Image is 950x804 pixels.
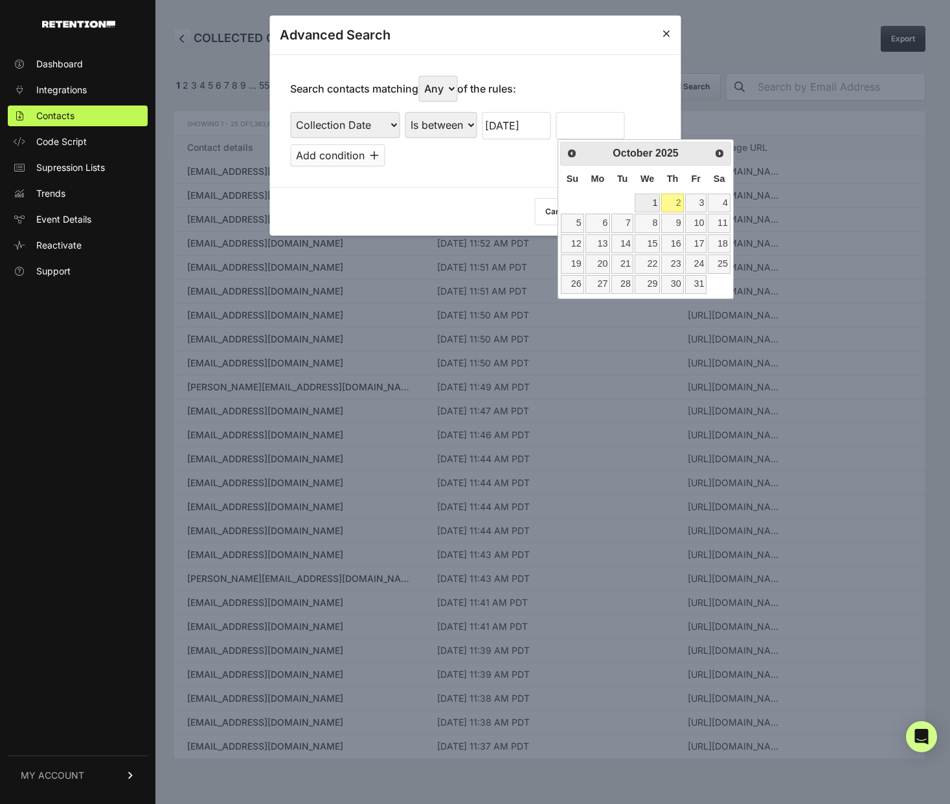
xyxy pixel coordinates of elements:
[585,234,611,253] a: 13
[8,80,148,100] a: Integrations
[567,173,578,184] span: Sunday
[280,26,390,44] h3: Advanced Search
[617,173,628,184] span: Tuesday
[685,234,707,253] a: 17
[567,148,577,159] span: Prev
[36,135,87,148] span: Code Script
[36,239,82,252] span: Reactivate
[685,275,707,294] a: 31
[36,84,87,96] span: Integrations
[290,76,516,102] p: Search contacts matching of the rules:
[613,148,652,159] span: October
[8,235,148,256] a: Reactivate
[42,21,115,28] img: Retention.com
[714,173,725,184] span: Saturday
[611,234,633,253] a: 14
[8,209,148,230] a: Event Details
[708,234,730,253] a: 18
[655,148,679,159] span: 2025
[635,234,660,253] a: 15
[708,254,730,273] a: 25
[290,144,385,166] button: Add condition
[36,265,71,278] span: Support
[36,213,91,226] span: Event Details
[906,721,937,752] div: Open Intercom Messenger
[667,173,679,184] span: Thursday
[36,109,74,122] span: Contacts
[36,58,83,71] span: Dashboard
[708,214,730,232] a: 11
[591,173,605,184] span: Monday
[8,157,148,178] a: Supression Lists
[714,148,725,159] span: Next
[710,144,729,162] a: Next
[685,254,707,273] a: 24
[8,183,148,204] a: Trends
[562,144,581,162] a: Prev
[635,214,660,232] a: 8
[36,161,105,174] span: Supression Lists
[585,275,611,294] a: 27
[611,214,633,232] a: 7
[685,214,707,232] a: 10
[640,173,654,184] span: Wednesday
[661,194,683,212] a: 2
[708,194,730,212] a: 4
[691,173,700,184] span: Friday
[585,214,611,232] a: 6
[8,54,148,74] a: Dashboard
[585,254,611,273] a: 20
[611,254,633,273] a: 21
[561,234,583,253] a: 12
[534,198,582,225] button: Cancel
[8,755,148,795] a: MY ACCOUNT
[661,234,683,253] a: 16
[21,769,84,782] span: MY ACCOUNT
[661,254,683,273] a: 23
[661,275,683,294] a: 30
[635,275,660,294] a: 29
[561,254,583,273] a: 19
[661,214,683,232] a: 9
[8,106,148,126] a: Contacts
[635,254,660,273] a: 22
[685,194,707,212] a: 3
[561,275,583,294] a: 26
[561,214,583,232] a: 5
[36,187,65,200] span: Trends
[8,131,148,152] a: Code Script
[635,194,660,212] a: 1
[8,261,148,282] a: Support
[611,275,633,294] a: 28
